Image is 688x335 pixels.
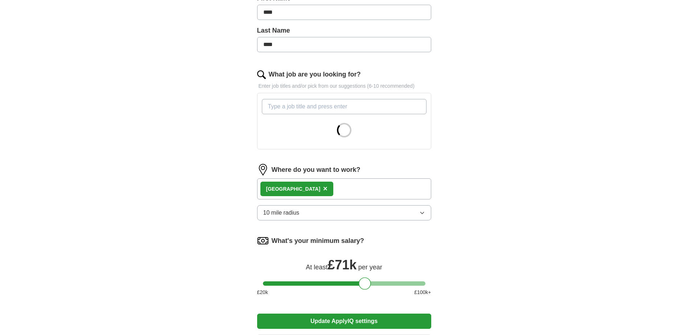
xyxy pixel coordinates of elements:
[257,289,268,296] span: £ 20 k
[306,264,327,271] span: At least
[257,314,431,329] button: Update ApplyIQ settings
[272,165,361,175] label: Where do you want to work?
[272,236,364,246] label: What's your minimum salary?
[327,257,357,272] span: £ 71k
[414,289,431,296] span: £ 100 k+
[323,183,327,194] button: ×
[323,185,327,193] span: ×
[262,99,427,114] input: Type a job title and press enter
[257,164,269,175] img: location.png
[257,205,431,220] button: 10 mile radius
[257,26,431,36] label: Last Name
[266,185,321,193] div: [GEOGRAPHIC_DATA]
[257,235,269,247] img: salary.png
[257,70,266,79] img: search.png
[269,70,361,79] label: What job are you looking for?
[257,82,431,90] p: Enter job titles and/or pick from our suggestions (6-10 recommended)
[358,264,382,271] span: per year
[263,208,300,217] span: 10 mile radius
